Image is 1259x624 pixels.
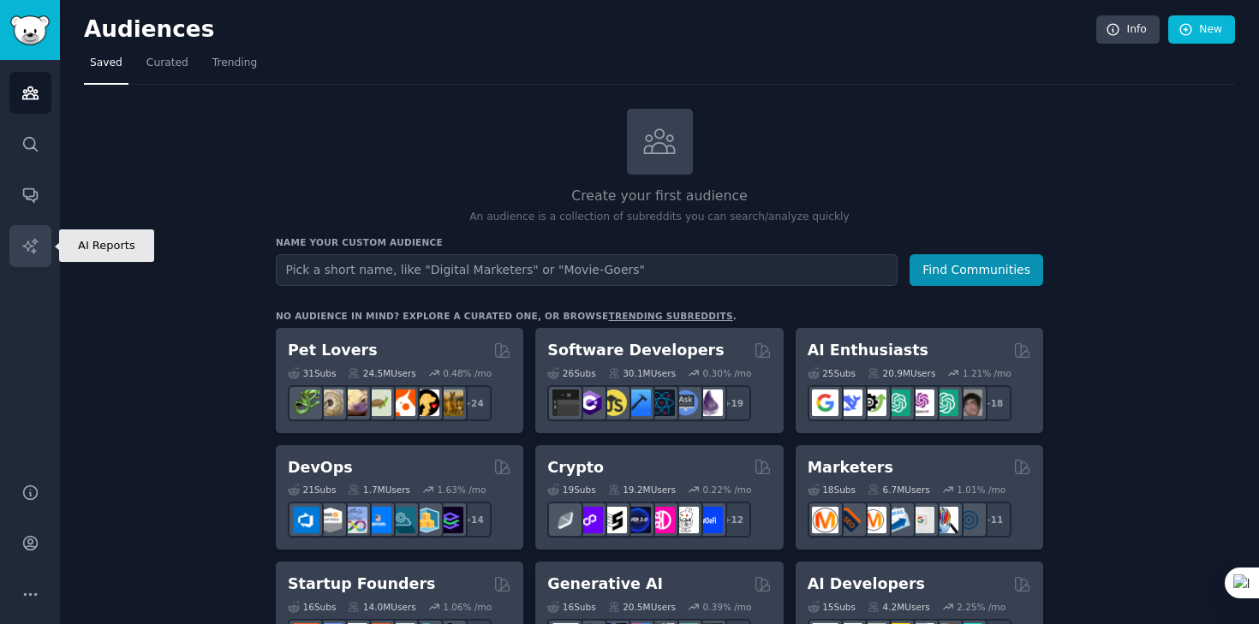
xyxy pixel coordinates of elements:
[413,507,439,533] img: aws_cdk
[212,56,257,71] span: Trending
[443,601,492,613] div: 1.06 % /mo
[836,389,862,416] img: DeepSeek
[703,484,752,496] div: 0.22 % /mo
[672,389,699,416] img: AskComputerScience
[288,367,336,379] div: 31 Sub s
[288,573,435,595] h2: Startup Founders
[288,457,353,478] h2: DevOps
[963,367,1011,379] div: 1.21 % /mo
[624,507,651,533] img: web3
[317,507,343,533] img: AWS_Certified_Experts
[976,502,1011,538] div: + 11
[317,389,343,416] img: ballpython
[608,367,676,379] div: 30.1M Users
[547,484,595,496] div: 19 Sub s
[437,389,463,416] img: dogbreed
[808,573,925,595] h2: AI Developers
[10,15,50,45] img: GummySearch logo
[84,50,128,85] a: Saved
[703,601,752,613] div: 0.39 % /mo
[812,389,838,416] img: GoogleGeminiAI
[547,340,724,361] h2: Software Developers
[389,389,415,416] img: cockatiel
[456,385,492,421] div: + 24
[413,389,439,416] img: PetAdvice
[956,507,982,533] img: OnlineMarketing
[608,601,676,613] div: 20.5M Users
[348,484,410,496] div: 1.7M Users
[908,507,934,533] img: googleads
[276,236,1043,248] h3: Name your custom audience
[868,484,930,496] div: 6.7M Users
[1168,15,1235,45] a: New
[957,484,1005,496] div: 1.01 % /mo
[976,385,1011,421] div: + 18
[341,507,367,533] img: Docker_DevOps
[932,389,958,416] img: chatgpt_prompts_
[956,389,982,416] img: ArtificalIntelligence
[547,367,595,379] div: 26 Sub s
[836,507,862,533] img: bigseo
[365,507,391,533] img: DevOpsLinks
[908,389,934,416] img: OpenAIDev
[389,507,415,533] img: platformengineering
[547,573,663,595] h2: Generative AI
[146,56,188,71] span: Curated
[868,367,935,379] div: 20.9M Users
[576,507,603,533] img: 0xPolygon
[437,507,463,533] img: PlatformEngineers
[90,56,122,71] span: Saved
[276,254,898,286] input: Pick a short name, like "Digital Marketers" or "Movie-Goers"
[293,507,319,533] img: azuredevops
[808,340,928,361] h2: AI Enthusiasts
[808,601,856,613] div: 15 Sub s
[808,457,893,478] h2: Marketers
[288,601,336,613] div: 16 Sub s
[884,389,910,416] img: chatgpt_promptDesign
[443,367,492,379] div: 0.48 % /mo
[84,16,1096,44] h2: Audiences
[341,389,367,416] img: leopardgeckos
[696,389,723,416] img: elixir
[365,389,391,416] img: turtle
[608,311,732,321] a: trending subreddits
[715,385,751,421] div: + 19
[715,502,751,538] div: + 12
[140,50,194,85] a: Curated
[293,389,319,416] img: herpetology
[288,484,336,496] div: 21 Sub s
[438,484,486,496] div: 1.63 % /mo
[624,389,651,416] img: iOSProgramming
[276,310,737,322] div: No audience in mind? Explore a curated one, or browse .
[672,507,699,533] img: CryptoNews
[860,507,886,533] img: AskMarketing
[868,601,930,613] div: 4.2M Users
[957,601,1005,613] div: 2.25 % /mo
[552,389,579,416] img: software
[547,457,604,478] h2: Crypto
[1096,15,1160,45] a: Info
[910,254,1043,286] button: Find Communities
[808,367,856,379] div: 25 Sub s
[932,507,958,533] img: MarketingResearch
[648,389,675,416] img: reactnative
[348,367,415,379] div: 24.5M Users
[648,507,675,533] img: defiblockchain
[206,50,263,85] a: Trending
[600,389,627,416] img: learnjavascript
[276,186,1043,207] h2: Create your first audience
[884,507,910,533] img: Emailmarketing
[288,340,378,361] h2: Pet Lovers
[608,484,676,496] div: 19.2M Users
[808,484,856,496] div: 18 Sub s
[576,389,603,416] img: csharp
[696,507,723,533] img: defi_
[348,601,415,613] div: 14.0M Users
[456,502,492,538] div: + 14
[547,601,595,613] div: 16 Sub s
[552,507,579,533] img: ethfinance
[812,507,838,533] img: content_marketing
[276,210,1043,225] p: An audience is a collection of subreddits you can search/analyze quickly
[860,389,886,416] img: AItoolsCatalog
[703,367,752,379] div: 0.30 % /mo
